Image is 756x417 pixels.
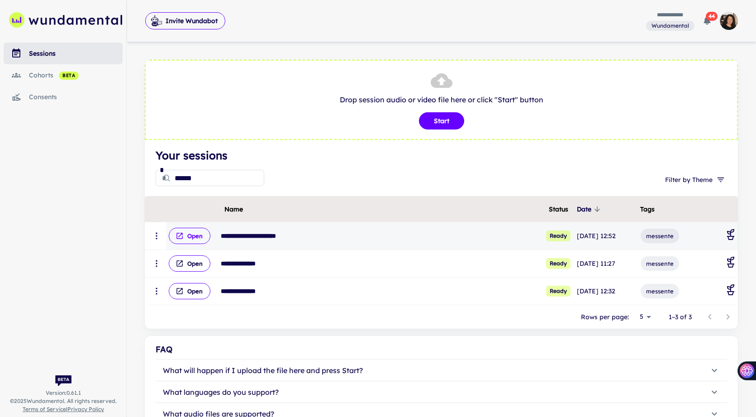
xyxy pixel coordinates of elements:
[549,204,568,215] span: Status
[641,231,679,240] span: messente
[632,310,654,323] div: 5
[669,312,692,322] p: 1–3 of 3
[67,406,104,412] a: Privacy Policy
[145,12,225,29] button: Invite Wundabot
[577,204,603,215] span: Date
[640,204,655,215] span: Tags
[156,359,727,381] button: What will happen if I upload the file here and press Start?
[163,387,279,398] p: What languages do you support?
[419,112,464,129] button: Start
[720,12,738,30] img: photoURL
[224,204,243,215] span: Name
[29,70,123,80] div: cohorts
[23,405,104,413] span: |
[156,147,727,163] h4: Your sessions
[156,381,727,403] button: What languages do you support?
[46,389,81,397] span: Version: 0.61.1
[4,64,123,86] a: cohorts beta
[725,284,736,298] div: Coaching
[163,365,363,376] p: What will happen if I upload the file here and press Start?
[155,94,728,105] p: Drop session audio or video file here or click "Start" button
[581,312,629,322] p: Rows per page:
[725,257,736,270] div: Coaching
[725,229,736,243] div: Coaching
[145,196,738,305] div: scrollable content
[641,259,679,268] span: messente
[648,22,693,30] span: Wundamental
[29,48,123,58] div: sessions
[646,20,694,31] span: You are a member of this workspace. Contact your workspace owner for assistance.
[169,283,210,299] button: Open
[156,343,727,356] div: FAQ
[575,250,638,278] td: [DATE] 11:27
[29,92,123,102] div: consents
[661,172,727,188] button: Filter by Theme
[641,287,679,296] span: messente
[706,12,718,21] span: 44
[169,255,210,272] button: Open
[4,43,123,64] a: sessions
[575,278,638,305] td: [DATE] 12:32
[10,397,117,405] span: © 2025 Wundamental. All rights reserved.
[23,406,66,412] a: Terms of Service
[546,230,571,241] span: Ready
[145,12,225,30] span: Invite Wundabot to record a meeting
[698,12,716,30] button: 44
[59,72,79,79] span: beta
[169,228,210,244] button: Open
[546,258,571,269] span: Ready
[4,86,123,108] a: consents
[546,286,571,297] span: Ready
[575,222,638,250] td: [DATE] 12:52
